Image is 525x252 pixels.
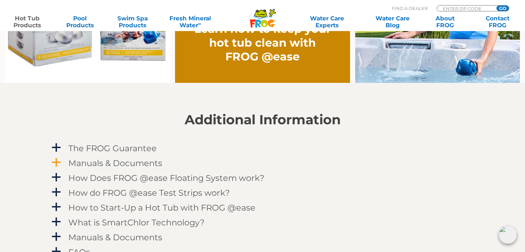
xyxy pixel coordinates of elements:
span: a [51,232,61,242]
span: a [51,202,61,212]
a: Swim SpaProducts [112,15,153,29]
span: a [51,157,61,168]
a: Hot TubProducts [7,15,48,29]
h2: Learn how to keep your hot tub clean with FROG @ease [193,22,333,64]
a: ContactFROG [477,15,518,29]
a: Water CareBlog [372,15,413,29]
a: a How Does FROG @ease Floating System work? [50,172,475,184]
a: AboutFROG [425,15,465,29]
p: Find A Dealer [392,5,428,11]
span: a [51,143,61,153]
a: a Manuals & Documents [50,231,475,244]
a: a How do FROG @ease Test Strips work? [50,186,475,199]
span: a [51,217,61,227]
sup: ∞ [198,21,201,26]
h4: Manuals & Documents [68,233,162,242]
h2: Additional Information [50,112,475,127]
h4: What is SmartChlor Technology? [68,218,205,227]
span: a [51,172,61,183]
input: Zip Code Form [442,6,489,11]
h4: How to Start-Up a Hot Tub with FROG @ease [68,203,255,212]
a: Water CareExperts [294,15,360,29]
a: a How to Start-Up a Hot Tub with FROG @ease [50,201,475,214]
input: GO [496,6,509,11]
a: a Manuals & Documents [50,157,475,169]
h4: How do FROG @ease Test Strips work? [68,188,230,197]
h4: The FROG Guarantee [68,144,157,153]
a: PoolProducts [59,15,100,29]
span: a [51,187,61,197]
a: a The FROG Guarantee [50,142,475,155]
a: Fresh MineralWater∞ [165,15,216,29]
a: a What is SmartChlor Technology? [50,216,475,229]
h4: How Does FROG @ease Floating System work? [68,173,264,183]
img: openIcon [499,226,517,244]
h4: Manuals & Documents [68,158,162,168]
